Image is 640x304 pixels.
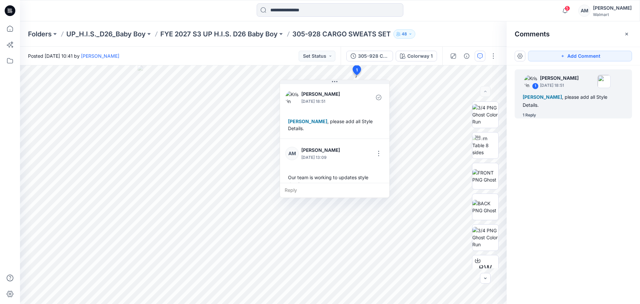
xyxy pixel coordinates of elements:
button: Details [461,51,472,61]
button: Colorway 1 [396,51,437,61]
div: [PERSON_NAME] [593,4,632,12]
h2: Comments [515,30,550,38]
span: [PERSON_NAME] [288,118,327,124]
div: 1 [532,83,539,89]
div: Our team is working to updates style details [285,171,384,191]
div: 305-928 CARGO SWEATS SET [358,52,389,60]
p: 305-928 CARGO SWEATS SET [292,29,391,39]
img: Kristin Veit [285,91,299,104]
p: [DATE] 18:51 [301,98,356,105]
p: [PERSON_NAME] [301,90,356,98]
div: Reply [280,183,389,198]
img: Turn Table 8 sides [472,135,498,156]
span: [PERSON_NAME] [523,94,562,100]
div: , please add all Style Details. [523,93,624,109]
div: AM [578,5,590,17]
img: 3/4 PNG Ghost Color Run [472,104,498,125]
div: Colorway 1 [407,52,433,60]
p: 48 [402,30,407,38]
button: Add Comment [528,51,632,61]
img: BACK PNG Ghost [472,200,498,214]
a: FYE 2027 S3 UP H.I.S. D26 Baby Boy [160,29,278,39]
div: , please add all Style Details. [285,115,384,134]
div: 1 Reply [523,112,536,118]
img: FRONT PNG Ghost [472,169,498,183]
p: [DATE] 18:51 [540,82,579,89]
button: 305-928 CARGO SWEATS SET [346,51,393,61]
a: UP_H.I.S._D26_Baby Boy [66,29,146,39]
p: [DATE] 13:09 [301,154,345,161]
span: 5 [565,6,570,11]
span: Posted [DATE] 10:41 by [28,52,119,59]
a: [PERSON_NAME] [81,53,119,59]
button: 48 [393,29,415,39]
a: Folders [28,29,52,39]
img: 3/4 PNG Ghost Color Run [472,227,498,248]
div: AM [285,147,299,160]
p: [PERSON_NAME] [301,146,345,154]
span: 1 [356,67,358,73]
span: BW [479,262,492,274]
img: Kristin Veit [524,75,537,88]
div: Walmart [593,12,632,17]
p: [PERSON_NAME] [540,74,579,82]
